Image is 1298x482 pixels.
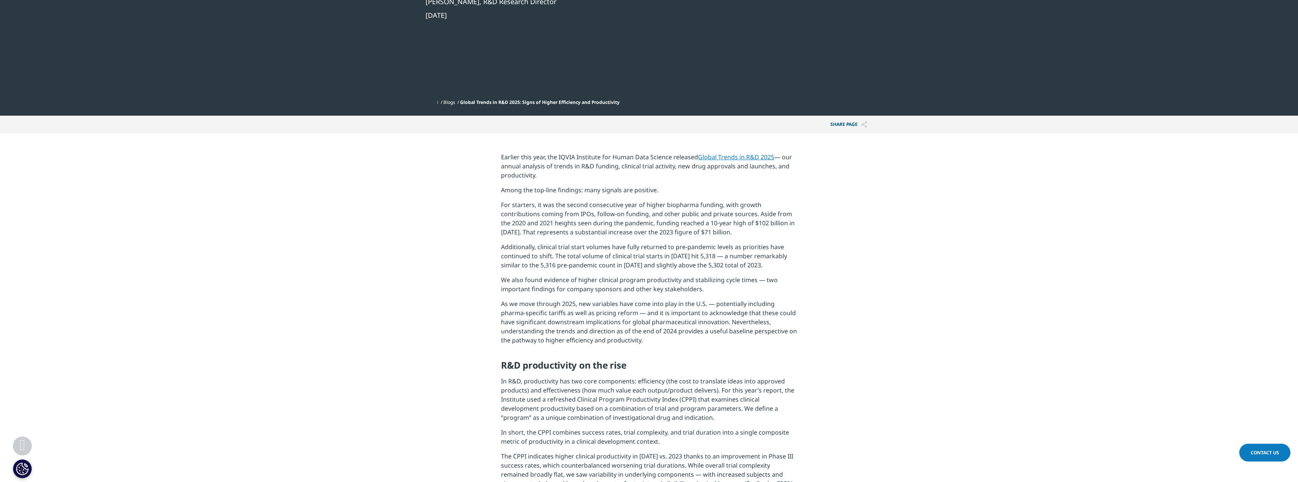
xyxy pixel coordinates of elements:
p: In R&D, productivity has two core components: efficiency (the cost to translate ideas into approv... [501,377,797,428]
div: [DATE] [426,11,832,20]
span: Global Trends in R&D 2025: Signs of Higher Efficiency and Productivity [460,99,620,105]
span: Contact Us [1251,449,1279,456]
p: Share PAGE [825,116,873,133]
p: Earlier this year, the IQVIA Institute for Human Data Science released — our annual analysis of t... [501,152,797,185]
p: In short, the CPPI combines success rates, trial complexity, and trial duration into a single com... [501,428,797,452]
a: Blogs [443,99,455,105]
p: As we move through 2025, new variables have come into play in the U.S. — potentially including ph... [501,299,797,350]
a: Global Trends in R&D 2025 [698,153,774,161]
p: Among the top-line findings: many signals are positive. [501,185,797,200]
button: Cookie-Einstellungen [13,459,32,478]
p: For starters, it was the second consecutive year of higher biopharma funding, with growth contrib... [501,200,797,242]
button: Share PAGEShare PAGE [825,116,873,133]
p: We also found evidence of higher clinical program productivity and stabilizing cycle times — two ... [501,275,797,299]
h5: R&D productivity on the rise [501,360,797,377]
a: Contact Us [1239,444,1290,462]
p: Additionally, clinical trial start volumes have fully returned to pre-pandemic levels as prioriti... [501,242,797,275]
img: Share PAGE [861,121,867,128]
